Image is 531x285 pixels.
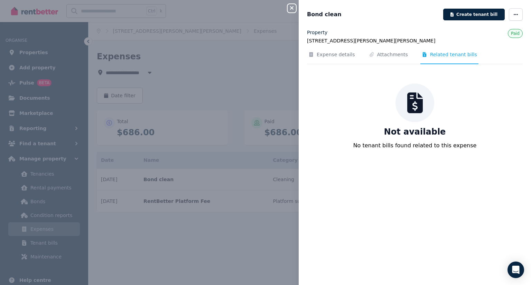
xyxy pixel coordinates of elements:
span: Bond clean [307,10,342,19]
p: Not available [384,126,446,137]
legend: [STREET_ADDRESS][PERSON_NAME][PERSON_NAME] [307,37,523,44]
span: Attachments [377,51,408,58]
nav: Tabs [307,51,523,64]
p: No tenant bills found related to this expense [353,141,477,150]
span: Related tenant bills [430,51,477,58]
button: Create tenant bill [443,9,505,20]
div: Open Intercom Messenger [507,262,524,278]
label: Property [307,29,327,36]
span: Expense details [317,51,355,58]
span: Paid [511,31,520,36]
